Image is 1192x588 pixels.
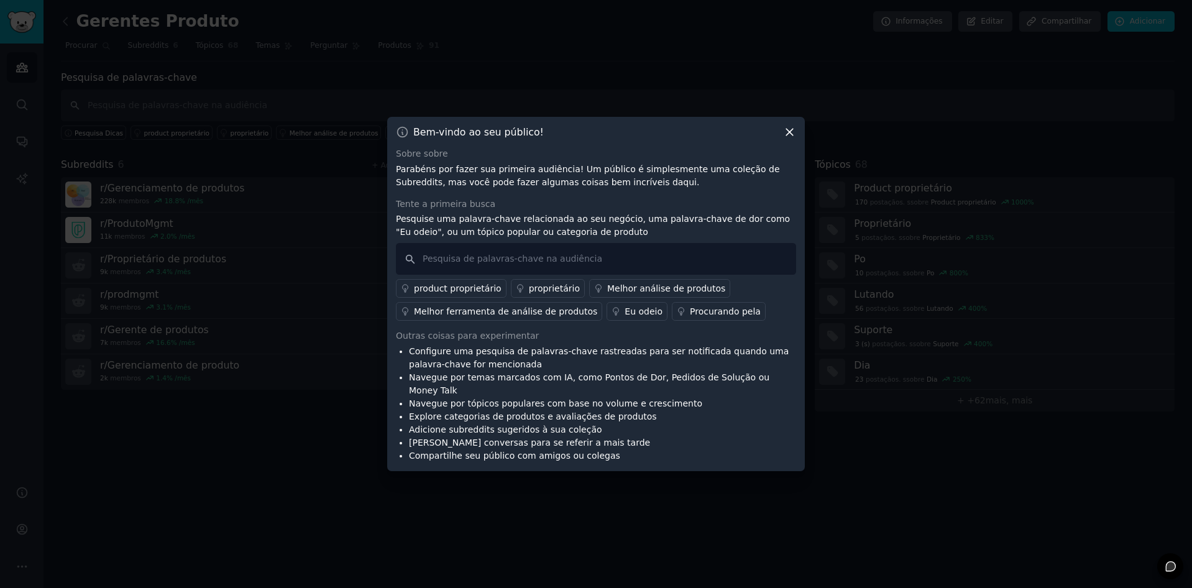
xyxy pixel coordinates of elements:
[409,410,796,423] li: Explore categorias de produtos e avaliações de produtos
[529,282,580,295] div: proprietário
[607,302,667,321] a: Eu odeio
[396,329,796,342] div: Outras coisas para experimentar
[672,302,766,321] a: Procurando pela
[396,147,796,160] div: Sobre sobre
[396,198,796,211] div: Tente a primeira busca
[607,282,725,295] div: Melhor análise de produtos
[396,243,796,275] input: Pesquisa de palavras-chave na audiência
[414,305,597,318] div: Melhor ferramenta de análise de produtos
[409,371,796,397] li: Navegue por temas marcados com IA, como Pontos de Dor, Pedidos de Solução ou Money Talk
[396,213,796,239] p: Pesquise uma palavra-chave relacionada ao seu negócio, uma palavra-chave de dor como "Eu odeio", ...
[511,279,585,298] a: proprietário
[625,305,662,318] div: Eu odeio
[409,397,796,410] li: Navegue por tópicos populares com base no volume e crescimento
[396,279,507,298] a: product proprietário
[409,345,796,371] li: Configure uma pesquisa de palavras-chave rastreadas para ser notificada quando uma palavra-chave ...
[589,279,730,298] a: Melhor análise de produtos
[413,126,544,139] h3: Bem-vindo ao seu público!
[409,449,796,462] li: Compartilhe seu público com amigos ou colegas
[409,423,796,436] li: Adicione subreddits sugeridos à sua coleção
[396,302,602,321] a: Melhor ferramenta de análise de produtos
[690,305,761,318] div: Procurando pela
[414,282,502,295] div: product proprietário
[396,163,796,189] p: Parabéns por fazer sua primeira audiência! Um público é simplesmente uma coleção de Subreddits, m...
[409,436,796,449] li: [PERSON_NAME] conversas para se referir a mais tarde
